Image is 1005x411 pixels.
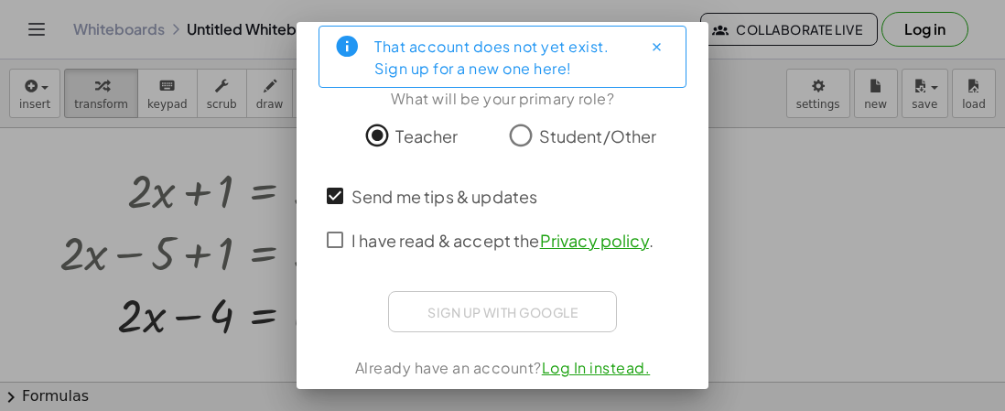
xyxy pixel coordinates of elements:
span: Teacher [395,124,458,148]
a: Log In instead. [542,358,651,377]
span: Send me tips & updates [351,184,537,209]
button: Close [642,32,671,61]
span: I have read & accept the . [351,228,654,253]
div: That account does not yet exist. Sign up for a new one here! [374,34,627,80]
div: Already have an account? [319,357,686,379]
span: Student/Other [539,124,657,148]
div: What will be your primary role? [319,88,686,110]
a: Privacy policy [540,230,649,251]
